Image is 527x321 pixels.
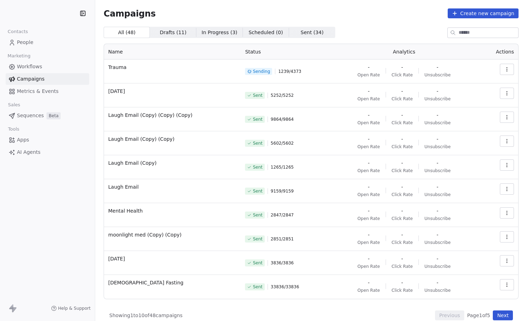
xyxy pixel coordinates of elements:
[368,279,369,286] span: -
[479,44,518,59] th: Actions
[437,183,439,190] span: -
[104,44,241,59] th: Name
[368,88,369,95] span: -
[301,29,324,36] span: Sent ( 34 )
[401,207,403,214] span: -
[253,260,262,266] span: Sent
[271,140,294,146] span: 5602 / 5602
[424,72,451,78] span: Unsubscribe
[5,51,33,61] span: Marketing
[47,112,61,119] span: Beta
[108,159,237,166] span: Laugh Email (Copy)
[401,112,403,119] span: -
[368,112,369,119] span: -
[435,310,464,320] button: Previous
[271,93,294,98] span: 5252 / 5252
[253,188,262,194] span: Sent
[401,159,403,166] span: -
[368,64,369,71] span: -
[437,136,439,143] span: -
[17,63,42,70] span: Workflows
[253,93,262,98] span: Sent
[357,288,380,293] span: Open Rate
[368,207,369,214] span: -
[104,8,156,18] span: Campaigns
[253,212,262,218] span: Sent
[278,69,301,74] span: 1239 / 4373
[6,146,89,158] a: AI Agents
[357,192,380,197] span: Open Rate
[17,136,29,144] span: Apps
[6,73,89,85] a: Campaigns
[424,264,451,269] span: Unsubscribe
[448,8,519,18] button: Create new campaign
[51,306,91,311] a: Help & Support
[160,29,186,36] span: Drafts ( 11 )
[357,72,380,78] span: Open Rate
[401,231,403,238] span: -
[401,88,403,95] span: -
[253,117,262,122] span: Sent
[368,159,369,166] span: -
[392,288,413,293] span: Click Rate
[271,236,294,242] span: 2851 / 2851
[401,279,403,286] span: -
[17,149,41,156] span: AI Agents
[437,279,439,286] span: -
[108,255,237,262] span: [DATE]
[437,255,439,262] span: -
[109,312,183,319] span: Showing 1 to 10 of 48 campaigns
[392,144,413,150] span: Click Rate
[424,192,451,197] span: Unsubscribe
[437,207,439,214] span: -
[17,75,44,83] span: Campaigns
[493,310,513,320] button: Next
[108,64,237,71] span: Trauma
[401,64,403,71] span: -
[271,212,294,218] span: 2847 / 2847
[6,37,89,48] a: People
[253,69,270,74] span: Sending
[357,240,380,245] span: Open Rate
[271,260,294,266] span: 3836 / 3836
[357,264,380,269] span: Open Rate
[401,183,403,190] span: -
[58,306,91,311] span: Help & Support
[392,216,413,221] span: Click Rate
[437,159,439,166] span: -
[401,255,403,262] span: -
[357,216,380,221] span: Open Rate
[249,29,283,36] span: Scheduled ( 0 )
[437,231,439,238] span: -
[357,120,380,126] span: Open Rate
[424,120,451,126] span: Unsubscribe
[6,110,89,121] a: SequencesBeta
[271,164,294,170] span: 1265 / 1265
[401,136,403,143] span: -
[437,88,439,95] span: -
[368,231,369,238] span: -
[424,240,451,245] span: Unsubscribe
[392,168,413,174] span: Click Rate
[392,264,413,269] span: Click Rate
[271,284,299,290] span: 33836 / 33836
[108,112,237,119] span: Laugh Email (Copy) (Copy) (Copy)
[368,136,369,143] span: -
[437,64,439,71] span: -
[202,29,238,36] span: In Progress ( 3 )
[271,188,294,194] span: 9159 / 9159
[392,96,413,102] span: Click Rate
[253,140,262,146] span: Sent
[467,312,490,319] span: Page 1 of 5
[424,96,451,102] span: Unsubscribe
[108,88,237,95] span: [DATE]
[5,26,31,37] span: Contacts
[6,61,89,73] a: Workflows
[392,72,413,78] span: Click Rate
[253,164,262,170] span: Sent
[424,168,451,174] span: Unsubscribe
[392,240,413,245] span: Click Rate
[6,134,89,146] a: Apps
[5,124,22,134] span: Tools
[392,192,413,197] span: Click Rate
